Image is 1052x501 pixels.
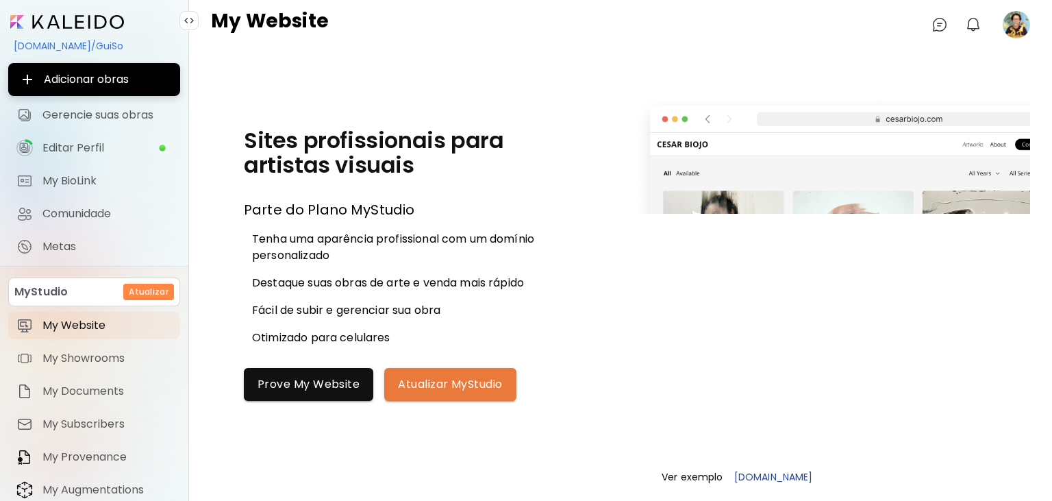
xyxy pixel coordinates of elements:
[244,120,538,169] h2: Sites profissionais para artistas visuais
[16,350,33,367] img: item
[398,385,502,400] span: Atualizar MyStudio
[244,231,260,247] img: checkmark
[42,384,172,398] span: My Documents
[19,71,169,88] span: Adicionar obras
[268,267,538,300] p: Destaque suas obras de arte e venda mais rápido
[268,338,407,354] p: Otimizado para celulares
[129,286,168,298] h6: Atualizar
[184,15,195,26] img: collapse
[962,13,985,36] button: bellIcon
[211,11,329,38] h4: My Website
[258,385,360,400] span: Prove My Website
[16,173,33,189] img: My BioLink icon
[8,134,180,162] a: iconcompleteEditar Perfil
[835,181,1013,489] img: myWebsite-example
[244,275,260,291] img: checkmark
[8,411,180,438] a: itemMy Subscribers
[42,108,172,122] span: Gerencie suas obras
[965,16,981,33] img: bellIcon
[8,443,180,471] a: itemMy Provenance
[42,174,172,188] span: My BioLink
[244,376,373,409] button: Prove My Website
[16,206,33,222] img: Comunidade icon
[634,470,1030,484] p: Ver exemplo
[634,95,1030,465] img: myWebsite-example
[931,16,948,33] img: chatIcon
[42,483,172,497] span: My Augmentations
[16,107,33,123] img: Gerencie suas obras icon
[8,200,180,228] a: Comunidade iconComunidade
[42,450,172,464] span: My Provenance
[16,449,33,465] img: item
[16,317,33,334] img: item
[42,352,172,365] span: My Showrooms
[384,376,516,409] button: Atualizar MyStudio
[16,383,33,400] img: item
[16,239,33,255] img: Metas icon
[8,345,180,372] a: itemMy Showrooms
[8,233,180,260] a: completeMetas iconMetas
[244,338,260,354] img: checkmark
[42,207,172,221] span: Comunidade
[8,63,180,96] button: Adicionar obras
[268,310,457,327] p: Fácil de subir e gerenciar sua obra
[8,34,180,58] div: [DOMAIN_NAME]/GuiSo
[8,101,180,129] a: Gerencie suas obras iconGerencie suas obras
[8,378,180,405] a: itemMy Documents
[268,223,538,256] p: Tenha uma aparência profissional com um domínio personalizado
[16,416,33,432] img: item
[244,191,538,212] h4: Parte do Plano MyStudio
[16,481,33,499] img: item
[8,312,180,339] a: itemMy Website
[8,167,180,195] a: completeMy BioLink iconMy BioLink
[244,310,260,327] img: checkmark
[731,470,827,484] a: [DOMAIN_NAME]
[42,417,172,431] span: My Subscribers
[42,240,172,254] span: Metas
[14,284,68,300] p: MyStudio
[42,319,172,332] span: My Website
[42,141,158,155] span: Editar Perfil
